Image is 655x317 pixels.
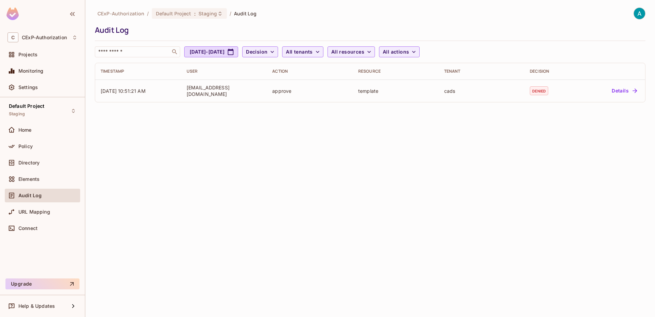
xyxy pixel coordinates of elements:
[184,46,238,57] button: [DATE]-[DATE]
[282,46,323,57] button: All tenants
[98,10,144,17] span: the active workspace
[358,69,433,74] div: Resource
[18,144,33,149] span: Policy
[101,88,146,94] span: [DATE] 10:51:21 AM
[272,88,347,94] div: approve
[234,10,257,17] span: Audit Log
[358,88,433,94] div: template
[101,69,176,74] div: Timestamp
[187,69,262,74] div: User
[9,111,25,117] span: Staging
[5,278,79,289] button: Upgrade
[18,127,32,133] span: Home
[272,69,347,74] div: Action
[18,226,38,231] span: Connect
[187,84,262,97] div: [EMAIL_ADDRESS][DOMAIN_NAME]
[156,10,191,17] span: Default Project
[383,48,409,56] span: All actions
[194,11,196,16] span: :
[6,8,19,20] img: SReyMgAAAABJRU5ErkJggg==
[18,303,55,309] span: Help & Updates
[18,160,40,165] span: Directory
[18,68,44,74] span: Monitoring
[327,46,375,57] button: All resources
[18,209,50,215] span: URL Mapping
[8,32,18,42] span: C
[331,48,364,56] span: All resources
[18,193,42,198] span: Audit Log
[199,10,217,17] span: Staging
[230,10,231,17] li: /
[246,48,267,56] span: Decision
[286,48,312,56] span: All tenants
[147,10,149,17] li: /
[530,69,570,74] div: Decision
[95,25,642,35] div: Audit Log
[9,103,44,109] span: Default Project
[634,8,645,19] img: Authorization CExP
[530,86,548,95] span: denied
[609,85,640,96] button: Details
[444,69,519,74] div: Tenant
[18,85,38,90] span: Settings
[22,35,67,40] span: Workspace: CExP-Authorization
[18,52,38,57] span: Projects
[242,46,278,57] button: Decision
[444,88,519,94] div: cads
[379,46,420,57] button: All actions
[18,176,40,182] span: Elements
